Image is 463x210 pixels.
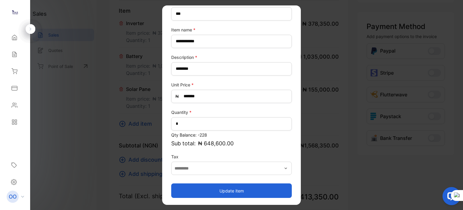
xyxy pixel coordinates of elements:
span: ₦ 648,600.00 [198,139,234,147]
label: Item name [171,26,292,33]
p: OO [9,193,17,201]
iframe: LiveChat chat widget [438,185,463,210]
label: Unit Price [171,81,292,88]
label: Description [171,54,292,60]
label: Quantity [171,109,292,115]
p: Sub total: [171,139,292,147]
img: logo [11,8,20,17]
span: ₦ [175,93,179,99]
label: Tax [171,153,292,160]
p: Qty Balance: -228 [171,131,292,138]
button: Update item [171,183,292,198]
